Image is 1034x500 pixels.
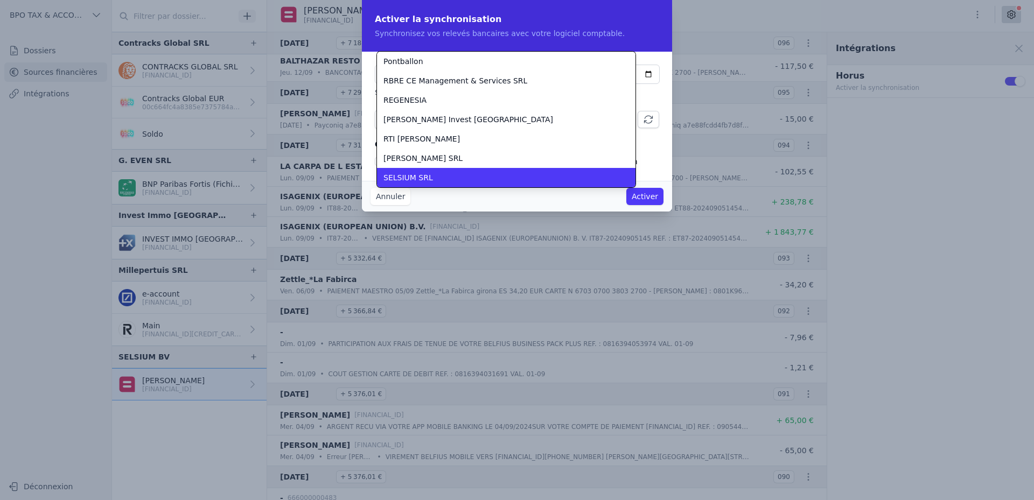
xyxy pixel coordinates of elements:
[383,172,433,183] span: SELSIUM SRL
[383,95,427,105] span: REGENESIA
[383,75,527,86] span: RBRE CE Management & Services SRL
[383,114,553,125] span: [PERSON_NAME] Invest [GEOGRAPHIC_DATA]
[383,153,463,164] span: [PERSON_NAME] SRL
[383,56,423,67] span: Pontballon
[383,133,460,144] span: RTI [PERSON_NAME]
